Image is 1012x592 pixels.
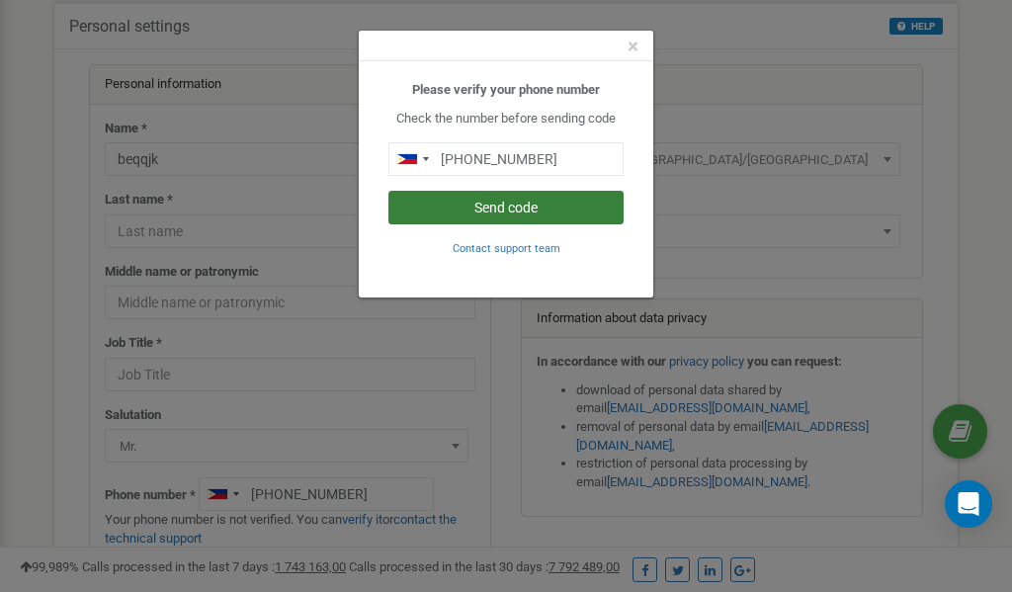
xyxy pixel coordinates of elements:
[628,37,638,57] button: Close
[453,240,560,255] a: Contact support team
[388,191,624,224] button: Send code
[389,143,435,175] div: Telephone country code
[388,110,624,128] p: Check the number before sending code
[453,242,560,255] small: Contact support team
[412,82,600,97] b: Please verify your phone number
[628,35,638,58] span: ×
[945,480,992,528] div: Open Intercom Messenger
[388,142,624,176] input: 0905 123 4567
